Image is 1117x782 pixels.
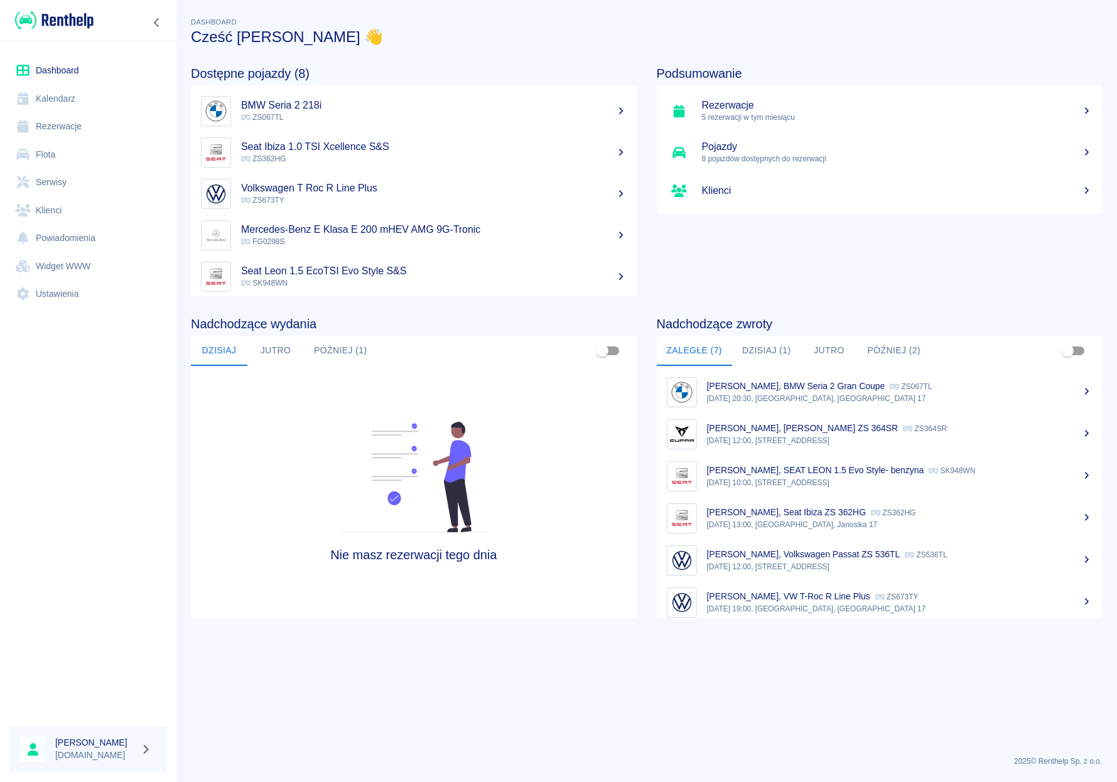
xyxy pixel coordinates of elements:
button: Jutro [247,336,304,366]
img: Image [204,141,228,164]
img: Image [204,265,228,289]
p: ZS364SR [903,424,947,433]
img: Image [204,99,228,123]
p: [PERSON_NAME], VW T-Roc R Line Plus [707,591,870,601]
p: 5 rezerwacji w tym miesiącu [702,112,1093,123]
span: ZS673TY [241,196,284,205]
a: Serwisy [10,168,166,196]
a: Powiadomienia [10,224,166,252]
h5: BMW Seria 2 218i [241,99,627,112]
span: ZS362HG [241,154,286,163]
span: Pokaż przypisane tylko do mnie [1055,339,1079,363]
p: [PERSON_NAME], [PERSON_NAME] ZS 364SR [707,423,898,433]
a: Klienci [10,196,166,225]
a: Image[PERSON_NAME], VW T-Roc R Line Plus ZS673TY[DATE] 19:00, [GEOGRAPHIC_DATA], [GEOGRAPHIC_DATA... [657,581,1103,623]
h5: Seat Ibiza 1.0 TSI Xcellence S&S [241,141,627,153]
a: Widget WWW [10,252,166,281]
a: Kalendarz [10,85,166,113]
img: Image [670,506,694,530]
p: SK948WN [929,466,975,475]
a: Image[PERSON_NAME], Volkswagen Passat ZS 536TL ZS536TL[DATE] 12:00, [STREET_ADDRESS] [657,539,1103,581]
img: Renthelp logo [15,10,94,31]
img: Image [670,380,694,404]
a: Pojazdy8 pojazdów dostępnych do rezerwacji [657,132,1103,173]
h3: Cześć [PERSON_NAME] 👋 [191,28,1102,46]
h4: Nadchodzące wydania [191,316,637,331]
button: Później (2) [857,336,931,366]
img: Image [670,422,694,446]
span: ZS067TL [241,113,283,122]
h5: Rezerwacje [702,99,1093,112]
p: [DATE] 19:00, [GEOGRAPHIC_DATA], [GEOGRAPHIC_DATA] 17 [707,603,1093,614]
span: SK948WN [241,279,288,287]
h5: Pojazdy [702,141,1093,153]
a: Renthelp logo [10,10,94,31]
h4: Nie masz rezerwacji tego dnia [247,547,581,562]
h5: Mercedes-Benz E Klasa E 200 mHEV AMG 9G-Tronic [241,223,627,236]
a: ImageSeat Ibiza 1.0 TSI Xcellence S&S ZS362HG [191,132,637,173]
a: Rezerwacje5 rezerwacji w tym miesiącu [657,90,1103,132]
p: [DATE] 13:00, [GEOGRAPHIC_DATA], Janosika 17 [707,519,1093,530]
img: Fleet [333,422,495,532]
a: ImageBMW Seria 2 218i ZS067TL [191,90,637,132]
p: ZS673TY [875,592,919,601]
p: 8 pojazdów dostępnych do rezerwacji [702,153,1093,164]
a: ImageMercedes-Benz E Klasa E 200 mHEV AMG 9G-Tronic FG0298S [191,215,637,256]
button: Później (1) [304,336,377,366]
p: [DATE] 10:00, [STREET_ADDRESS] [707,477,1093,488]
p: [PERSON_NAME], Volkswagen Passat ZS 536TL [707,549,900,559]
button: Zaległe (7) [657,336,732,366]
img: Image [204,182,228,206]
p: ZS362HG [871,508,915,517]
h5: Klienci [702,185,1093,197]
img: Image [670,591,694,614]
img: Image [670,464,694,488]
h6: [PERSON_NAME] [55,736,136,749]
p: ZS536TL [905,550,947,559]
img: Image [204,223,228,247]
p: [DOMAIN_NAME] [55,749,136,762]
button: Dzisiaj (1) [732,336,801,366]
a: Ustawienia [10,280,166,308]
a: Klienci [657,173,1103,208]
a: Image[PERSON_NAME], SEAT LEON 1.5 Evo Style- benzyna SK948WN[DATE] 10:00, [STREET_ADDRESS] [657,455,1103,497]
a: Image[PERSON_NAME], [PERSON_NAME] ZS 364SR ZS364SR[DATE] 12:00, [STREET_ADDRESS] [657,413,1103,455]
button: Jutro [801,336,857,366]
h4: Dostępne pojazdy (8) [191,66,637,81]
span: Dashboard [191,18,237,26]
h5: Seat Leon 1.5 EcoTSI Evo Style S&S [241,265,627,277]
a: Image[PERSON_NAME], BMW Seria 2 Gran Coupe ZS067TL[DATE] 20:30, [GEOGRAPHIC_DATA], [GEOGRAPHIC_DA... [657,371,1103,413]
a: Dashboard [10,56,166,85]
a: ImageSeat Leon 1.5 EcoTSI Evo Style S&S SK948WN [191,256,637,297]
img: Image [670,549,694,572]
p: [DATE] 12:00, [STREET_ADDRESS] [707,435,1093,446]
span: FG0298S [241,237,284,246]
p: [DATE] 20:30, [GEOGRAPHIC_DATA], [GEOGRAPHIC_DATA] 17 [707,393,1093,404]
p: [DATE] 12:00, [STREET_ADDRESS] [707,561,1093,572]
a: Image[PERSON_NAME], Seat Ibiza ZS 362HG ZS362HG[DATE] 13:00, [GEOGRAPHIC_DATA], Janosika 17 [657,497,1103,539]
button: Dzisiaj [191,336,247,366]
button: Zwiń nawigację [148,14,166,31]
h4: Nadchodzące zwroty [657,316,1103,331]
h5: Volkswagen T Roc R Line Plus [241,182,627,195]
h4: Podsumowanie [657,66,1103,81]
p: [PERSON_NAME], BMW Seria 2 Gran Coupe [707,381,885,391]
p: ZS067TL [890,382,932,391]
a: ImageVolkswagen T Roc R Line Plus ZS673TY [191,173,637,215]
span: Pokaż przypisane tylko do mnie [590,339,614,363]
a: Flota [10,141,166,169]
p: [PERSON_NAME], Seat Ibiza ZS 362HG [707,507,866,517]
p: 2025 © Renthelp Sp. z o.o. [191,756,1102,767]
p: [PERSON_NAME], SEAT LEON 1.5 Evo Style- benzyna [707,465,924,475]
a: Rezerwacje [10,112,166,141]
